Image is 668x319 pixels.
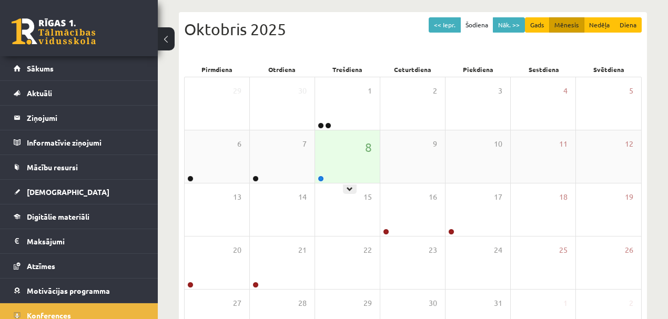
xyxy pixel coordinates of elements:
span: [DEMOGRAPHIC_DATA] [27,187,109,197]
div: Oktobris 2025 [184,17,642,41]
span: Atzīmes [27,261,55,271]
span: Digitālie materiāli [27,212,89,221]
span: Sākums [27,64,54,73]
legend: Ziņojumi [27,106,145,130]
a: [DEMOGRAPHIC_DATA] [14,180,145,204]
span: 1 [368,85,372,97]
span: 18 [559,191,568,203]
span: 20 [233,244,241,256]
span: 30 [429,297,437,309]
span: 28 [298,297,307,309]
span: 31 [494,297,502,309]
button: Gads [525,17,550,33]
span: 23 [429,244,437,256]
span: 14 [298,191,307,203]
span: 10 [494,138,502,150]
span: 12 [625,138,633,150]
span: 24 [494,244,502,256]
a: Rīgas 1. Tālmācības vidusskola [12,18,96,45]
button: Nāk. >> [493,17,525,33]
a: Maksājumi [14,229,145,253]
div: Ceturtdiena [380,62,446,77]
a: Sākums [14,56,145,80]
a: Digitālie materiāli [14,204,145,229]
a: Informatīvie ziņojumi [14,130,145,155]
span: 2 [629,297,633,309]
div: Pirmdiena [184,62,249,77]
button: Nedēļa [584,17,615,33]
div: Sestdiena [511,62,576,77]
span: 29 [233,85,241,97]
span: 13 [233,191,241,203]
legend: Maksājumi [27,229,145,253]
span: 15 [363,191,372,203]
span: 17 [494,191,502,203]
span: 25 [559,244,568,256]
div: Piekdiena [446,62,511,77]
a: Mācību resursi [14,155,145,179]
a: Aktuāli [14,81,145,105]
div: Svētdiena [576,62,642,77]
div: Otrdiena [249,62,315,77]
button: Šodiena [460,17,493,33]
span: 3 [498,85,502,97]
span: 19 [625,191,633,203]
span: 5 [629,85,633,97]
span: 21 [298,244,307,256]
span: 8 [365,138,372,156]
button: Mēnesis [549,17,584,33]
span: 11 [559,138,568,150]
span: 27 [233,297,241,309]
button: << Iepr. [429,17,461,33]
a: Ziņojumi [14,106,145,130]
span: 6 [237,138,241,150]
span: 29 [363,297,372,309]
button: Diena [614,17,642,33]
span: 2 [433,85,437,97]
span: 4 [563,85,568,97]
span: 30 [298,85,307,97]
span: Mācību resursi [27,162,78,172]
span: 1 [563,297,568,309]
legend: Informatīvie ziņojumi [27,130,145,155]
span: 7 [302,138,307,150]
a: Atzīmes [14,254,145,278]
a: Motivācijas programma [14,279,145,303]
div: Trešdiena [315,62,380,77]
span: 16 [429,191,437,203]
span: Aktuāli [27,88,52,98]
span: Motivācijas programma [27,286,110,295]
span: 9 [433,138,437,150]
span: 26 [625,244,633,256]
span: 22 [363,244,372,256]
